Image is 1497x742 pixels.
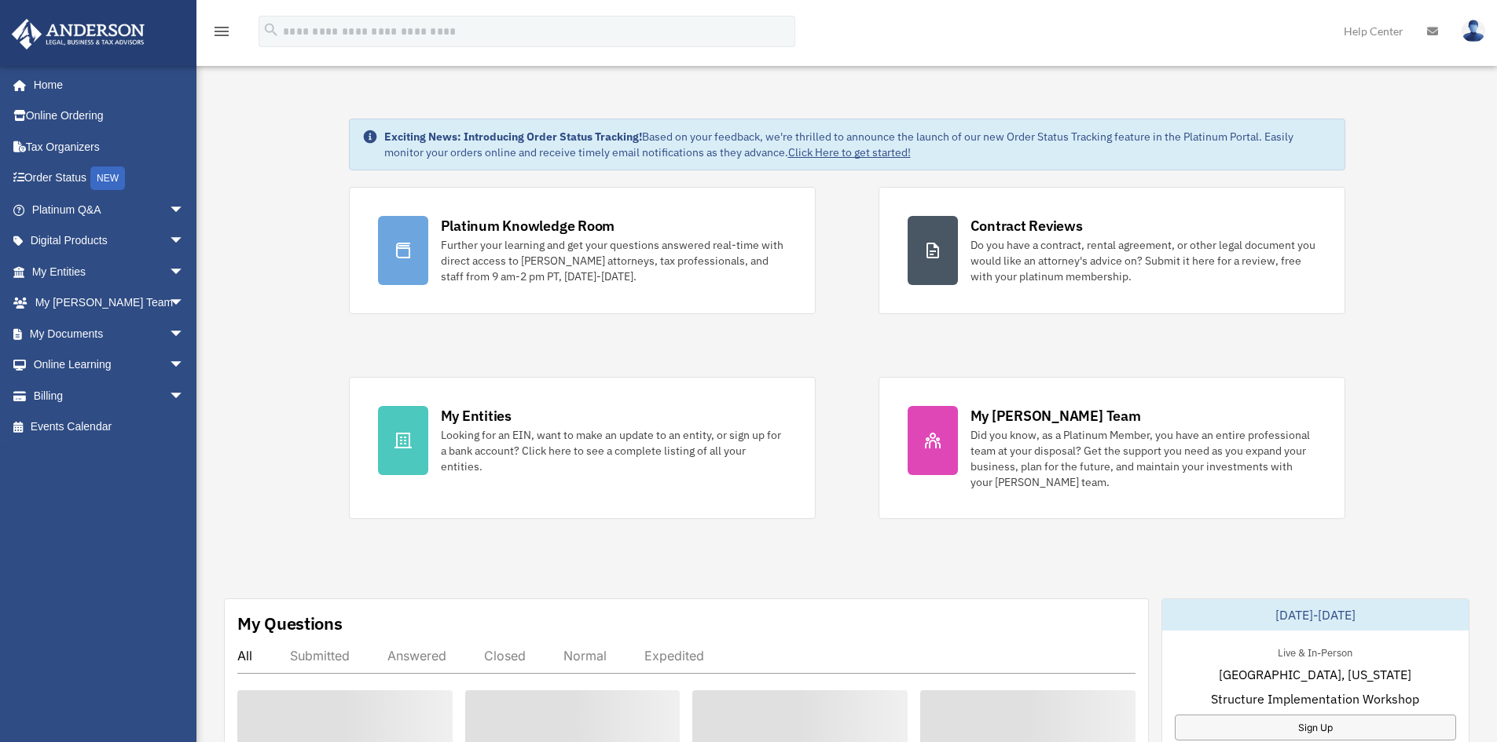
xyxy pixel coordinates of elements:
[169,287,200,320] span: arrow_drop_down
[11,411,208,443] a: Events Calendar
[212,27,231,41] a: menu
[237,648,252,663] div: All
[441,406,512,426] div: My Entities
[11,349,208,381] a: Online Learningarrow_drop_down
[11,225,208,257] a: Digital Productsarrow_drop_down
[11,318,208,349] a: My Documentsarrow_drop_down
[11,163,208,195] a: Order StatusNEW
[441,216,615,236] div: Platinum Knowledge Room
[11,69,200,101] a: Home
[970,237,1316,284] div: Do you have a contract, rental agreement, or other legal document you would like an attorney's ad...
[169,225,200,258] span: arrow_drop_down
[349,187,816,314] a: Platinum Knowledge Room Further your learning and get your questions answered real-time with dire...
[384,130,642,144] strong: Exciting News: Introducing Order Status Tracking!
[11,194,208,225] a: Platinum Q&Aarrow_drop_down
[1462,20,1485,42] img: User Pic
[879,377,1345,519] a: My [PERSON_NAME] Team Did you know, as a Platinum Member, you have an entire professional team at...
[384,129,1332,160] div: Based on your feedback, we're thrilled to announce the launch of our new Order Status Tracking fe...
[563,648,607,663] div: Normal
[1175,715,1456,740] a: Sign Up
[169,349,200,382] span: arrow_drop_down
[879,187,1345,314] a: Contract Reviews Do you have a contract, rental agreement, or other legal document you would like...
[1162,599,1469,631] div: [DATE]-[DATE]
[169,380,200,412] span: arrow_drop_down
[970,427,1316,490] div: Did you know, as a Platinum Member, you have an entire professional team at your disposal? Get th...
[169,318,200,350] span: arrow_drop_down
[1265,643,1365,660] div: Live & In-Person
[970,406,1141,426] div: My [PERSON_NAME] Team
[169,194,200,226] span: arrow_drop_down
[441,427,787,474] div: Looking for an EIN, want to make an update to an entity, or sign up for a bank account? Click her...
[788,145,911,159] a: Click Here to get started!
[11,287,208,319] a: My [PERSON_NAME] Teamarrow_drop_down
[1211,689,1419,708] span: Structure Implementation Workshop
[90,166,125,190] div: NEW
[11,131,208,163] a: Tax Organizers
[387,648,446,663] div: Answered
[11,256,208,287] a: My Entitiesarrow_drop_down
[212,22,231,41] i: menu
[169,256,200,288] span: arrow_drop_down
[970,216,1083,236] div: Contract Reviews
[290,648,350,663] div: Submitted
[11,101,208,132] a: Online Ordering
[262,21,280,38] i: search
[11,380,208,411] a: Billingarrow_drop_down
[349,377,816,519] a: My Entities Looking for an EIN, want to make an update to an entity, or sign up for a bank accoun...
[441,237,787,284] div: Further your learning and get your questions answered real-time with direct access to [PERSON_NAM...
[644,648,704,663] div: Expedited
[237,612,343,635] div: My Questions
[1219,665,1411,684] span: [GEOGRAPHIC_DATA], [US_STATE]
[7,19,149,49] img: Anderson Advisors Platinum Portal
[484,648,526,663] div: Closed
